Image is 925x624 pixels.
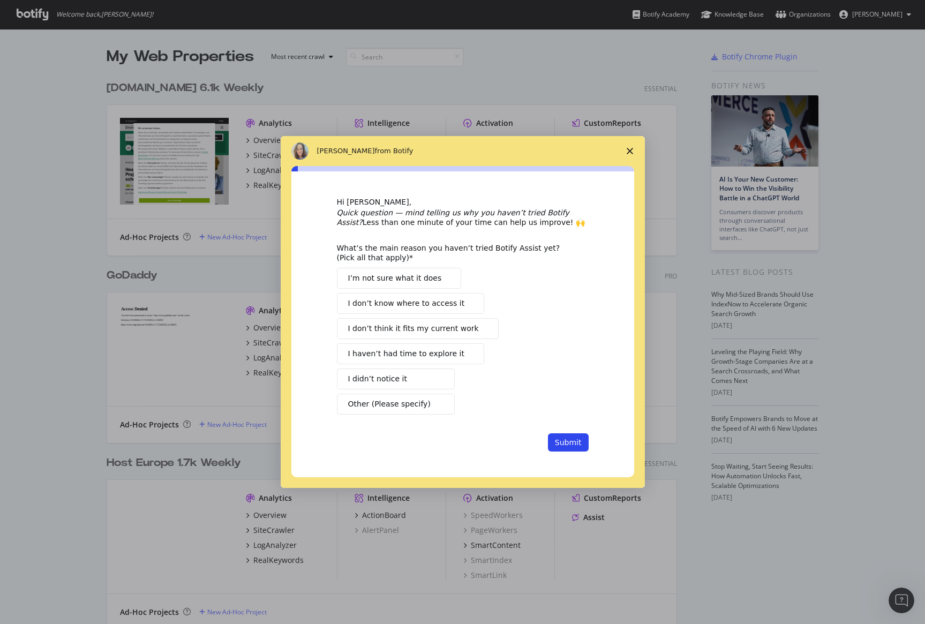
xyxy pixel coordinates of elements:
[291,142,309,160] img: Profile image for Colleen
[337,293,485,314] button: I don’t know where to access it
[337,343,484,364] button: I haven’t had time to explore it
[337,243,573,262] div: What’s the main reason you haven’t tried Botify Assist yet? (Pick all that apply)
[317,147,375,155] span: [PERSON_NAME]
[348,399,431,410] span: Other (Please specify)
[548,433,589,452] button: Submit
[348,273,442,284] span: I’m not sure what it does
[337,369,455,389] button: I didn’t notice it
[337,318,499,339] button: I don’t think it fits my current work
[348,373,407,385] span: I didn’t notice it
[375,147,413,155] span: from Botify
[337,197,589,208] div: Hi [PERSON_NAME],
[348,298,465,309] span: I don’t know where to access it
[337,394,455,415] button: Other (Please specify)
[337,208,569,227] i: Quick question — mind telling us why you haven’t tried Botify Assist?
[348,323,479,334] span: I don’t think it fits my current work
[337,268,462,289] button: I’m not sure what it does
[337,208,589,227] div: Less than one minute of your time can help us improve! 🙌
[348,348,464,359] span: I haven’t had time to explore it
[615,136,645,166] span: Close survey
